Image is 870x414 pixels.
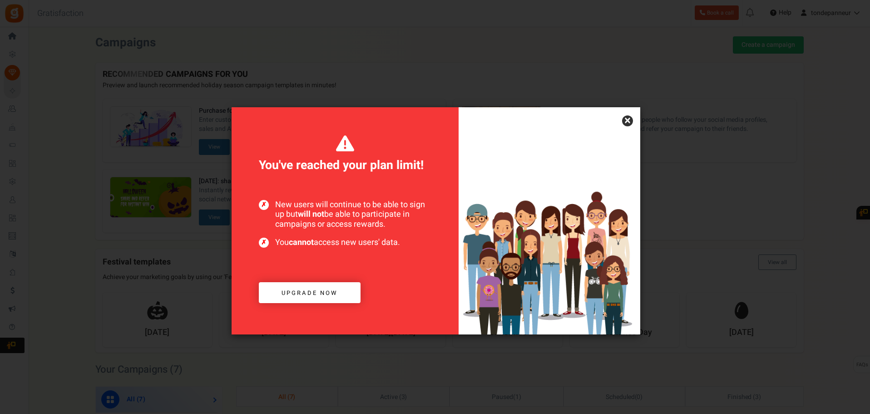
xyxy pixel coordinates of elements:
[289,236,314,249] b: cannot
[622,115,633,126] a: ×
[298,208,324,220] b: will not
[459,153,640,334] img: Increased users
[282,289,338,297] span: Upgrade now
[259,238,431,248] span: You access new users' data.
[259,135,431,175] span: You've reached your plan limit!
[259,200,431,229] span: New users will continue to be able to sign up but be able to participate in campaigns or access r...
[259,282,361,304] a: Upgrade now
